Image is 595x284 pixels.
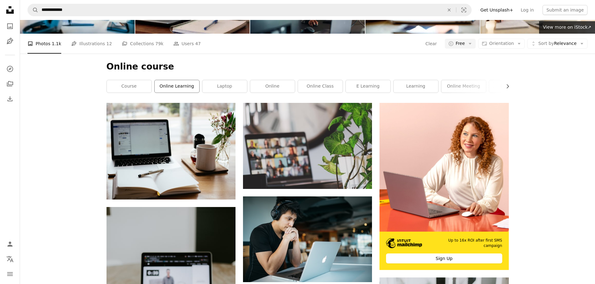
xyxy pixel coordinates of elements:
[27,4,472,16] form: Find visuals sitewide
[539,21,595,34] a: View more on iStock↗
[346,80,390,93] a: e learning
[386,238,422,248] img: file-1690386555781-336d1949dad1image
[386,253,502,263] div: Sign Up
[28,4,38,16] button: Search Unsplash
[441,80,486,93] a: online meeting
[4,78,16,90] a: Collections
[243,103,372,189] img: black flat screen tv turned on near green plant
[456,41,465,47] span: Free
[243,236,372,242] a: man wearing headphones while sitting on chair in front of MacBook
[155,40,163,47] span: 79k
[107,103,236,200] img: MacBook Pro near white open book
[4,238,16,250] a: Log in / Sign up
[4,20,16,32] a: Photos
[298,80,343,93] a: online class
[4,63,16,75] a: Explore
[456,4,471,16] button: Visual search
[538,41,577,47] span: Relevance
[4,93,16,105] a: Download History
[4,253,16,265] button: Language
[543,5,588,15] button: Submit an image
[243,196,372,282] img: man wearing headphones while sitting on chair in front of MacBook
[107,80,151,93] a: course
[477,5,517,15] a: Get Unsplash+
[425,39,437,49] button: Clear
[517,5,538,15] a: Log in
[394,80,438,93] a: learning
[107,148,236,154] a: MacBook Pro near white open book
[107,40,112,47] span: 12
[4,268,16,280] button: Menu
[538,41,554,46] span: Sort by
[195,40,201,47] span: 47
[442,4,456,16] button: Clear
[202,80,247,93] a: laptop
[122,34,163,54] a: Collections 79k
[379,103,508,232] img: file-1722962837469-d5d3a3dee0c7image
[243,143,372,149] a: black flat screen tv turned on near green plant
[4,35,16,47] a: Illustrations
[478,39,525,49] button: Orientation
[379,103,508,270] a: Up to 16x ROI after first SMS campaignSign Up
[431,238,502,248] span: Up to 16x ROI after first SMS campaign
[489,80,534,93] a: computer
[107,61,509,72] h1: Online course
[173,34,201,54] a: Users 47
[250,80,295,93] a: online
[71,34,112,54] a: Illustrations 12
[502,80,509,93] button: scroll list to the right
[155,80,199,93] a: online learning
[4,4,16,17] a: Home — Unsplash
[489,41,514,46] span: Orientation
[527,39,588,49] button: Sort byRelevance
[543,25,591,30] span: View more on iStock ↗
[445,39,476,49] button: Free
